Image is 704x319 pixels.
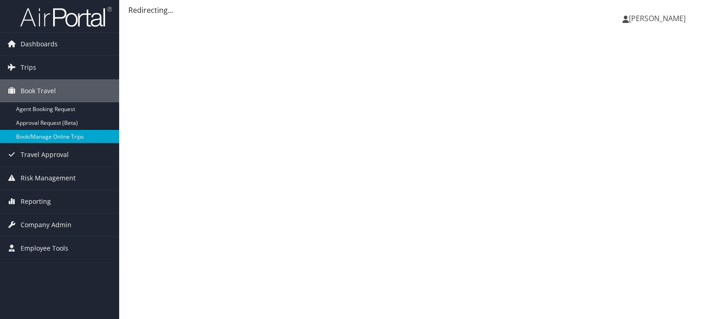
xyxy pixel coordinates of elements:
span: Book Travel [21,79,56,102]
span: Travel Approval [21,143,69,166]
img: airportal-logo.png [20,6,112,28]
span: Dashboards [21,33,58,56]
div: Redirecting... [128,5,695,16]
span: Risk Management [21,167,76,190]
span: Trips [21,56,36,79]
span: Company Admin [21,213,71,236]
span: Reporting [21,190,51,213]
a: [PERSON_NAME] [622,5,695,32]
span: [PERSON_NAME] [629,13,686,23]
span: Employee Tools [21,237,68,260]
